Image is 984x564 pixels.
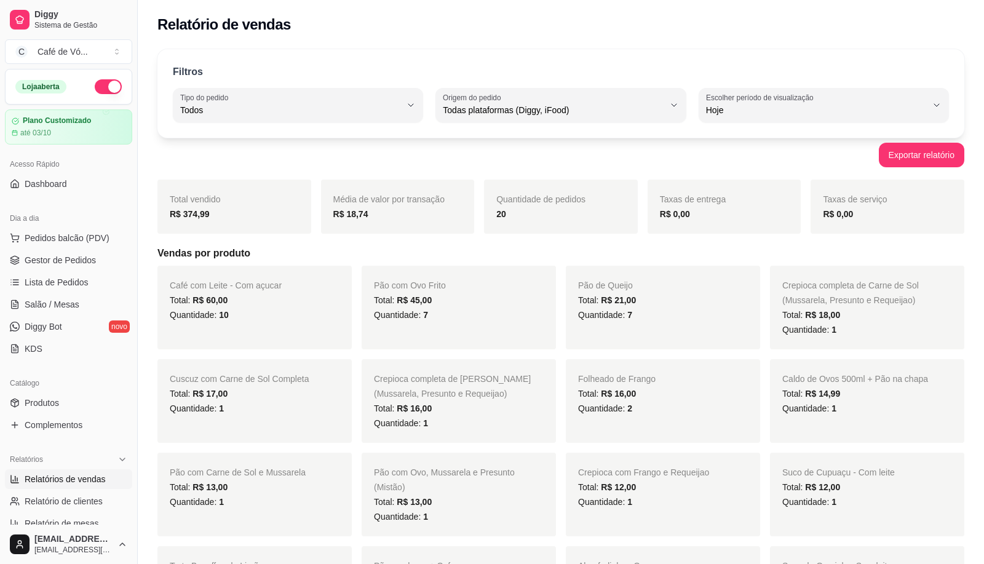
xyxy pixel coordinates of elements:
strong: R$ 0,00 [660,209,690,219]
span: Taxas de entrega [660,194,726,204]
a: Lista de Pedidos [5,272,132,292]
a: DiggySistema de Gestão [5,5,132,34]
span: R$ 13,00 [192,482,228,492]
span: Total: [374,403,432,413]
span: Relatório de mesas [25,517,99,530]
a: Salão / Mesas [5,295,132,314]
span: R$ 18,00 [805,310,840,320]
a: Relatório de clientes [5,491,132,511]
span: Total: [782,389,840,399]
span: Total: [578,295,636,305]
a: Dashboard [5,174,132,194]
span: Lista de Pedidos [25,276,89,288]
span: Total: [374,497,432,507]
span: Todas plataformas (Diggy, iFood) [443,104,664,116]
span: Total: [374,295,432,305]
span: Quantidade de pedidos [496,194,585,204]
span: R$ 12,00 [805,482,840,492]
span: Média de valor por transação [333,194,445,204]
span: R$ 21,00 [601,295,636,305]
span: Quantidade: [782,497,836,507]
span: Total: [170,482,228,492]
a: KDS [5,339,132,359]
strong: R$ 18,74 [333,209,368,219]
span: Total: [170,389,228,399]
label: Escolher período de visualização [706,92,817,103]
strong: R$ 374,99 [170,209,210,219]
span: Pão de Queijo [578,280,633,290]
span: Quantidade: [374,418,428,428]
span: 10 [219,310,229,320]
span: 1 [219,497,224,507]
span: 2 [627,403,632,413]
div: Dia a dia [5,209,132,228]
article: até 03/10 [20,128,51,138]
span: Pão com Carne de Sol e Mussarela [170,467,306,477]
span: [EMAIL_ADDRESS][DOMAIN_NAME] [34,545,113,555]
div: Catálogo [5,373,132,393]
span: 1 [831,497,836,507]
strong: R$ 0,00 [823,209,853,219]
span: R$ 12,00 [601,482,636,492]
button: Alterar Status [95,79,122,94]
span: Quantidade: [170,403,224,413]
span: Diggy Bot [25,320,62,333]
button: Select a team [5,39,132,64]
span: C [15,46,28,58]
span: Complementos [25,419,82,431]
a: Relatórios de vendas [5,469,132,489]
span: R$ 14,99 [805,389,840,399]
span: 7 [423,310,428,320]
button: Tipo do pedidoTodos [173,88,423,122]
span: Crepioca completa de [PERSON_NAME] (Mussarela, Presunto e Requeijao) [374,374,531,399]
span: Crepioca com Frango e Requeijao [578,467,709,477]
span: R$ 13,00 [397,497,432,507]
span: Gestor de Pedidos [25,254,96,266]
span: Quantidade: [782,403,836,413]
span: Dashboard [25,178,67,190]
span: Taxas de serviço [823,194,887,204]
h5: Vendas por produto [157,246,964,261]
span: Quantidade: [782,325,836,335]
span: Quantidade: [374,310,428,320]
span: Pão com Ovo, Mussarela e Presunto (Mistão) [374,467,515,492]
span: Quantidade: [578,403,632,413]
span: [EMAIL_ADDRESS][DOMAIN_NAME] [34,534,113,545]
span: Quantidade: [374,512,428,522]
div: Café de Vó ... [38,46,88,58]
span: Total: [170,295,228,305]
a: Relatório de mesas [5,514,132,533]
span: R$ 16,00 [601,389,636,399]
span: R$ 16,00 [397,403,432,413]
span: KDS [25,343,42,355]
label: Origem do pedido [443,92,505,103]
article: Plano Customizado [23,116,91,125]
div: Acesso Rápido [5,154,132,174]
span: R$ 60,00 [192,295,228,305]
button: [EMAIL_ADDRESS][DOMAIN_NAME][EMAIL_ADDRESS][DOMAIN_NAME] [5,530,132,559]
button: Pedidos balcão (PDV) [5,228,132,248]
strong: 20 [496,209,506,219]
span: Pedidos balcão (PDV) [25,232,109,244]
span: Sistema de Gestão [34,20,127,30]
button: Escolher período de visualizaçãoHoje [699,88,949,122]
span: Total: [578,482,636,492]
span: Relatórios [10,455,43,464]
label: Tipo do pedido [180,92,232,103]
span: Cuscuz com Carne de Sol Completa [170,374,309,384]
span: Total: [578,389,636,399]
div: Loja aberta [15,80,66,93]
span: 1 [423,512,428,522]
span: Suco de Cupuaçu - Com leite [782,467,895,477]
span: Relatório de clientes [25,495,103,507]
span: Hoje [706,104,927,116]
span: 1 [423,418,428,428]
span: Quantidade: [170,497,224,507]
span: Relatórios de vendas [25,473,106,485]
span: 1 [219,403,224,413]
span: Pão com Ovo Frito [374,280,446,290]
span: Quantidade: [578,310,632,320]
h2: Relatório de vendas [157,15,291,34]
a: Gestor de Pedidos [5,250,132,270]
span: Total: [782,482,840,492]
